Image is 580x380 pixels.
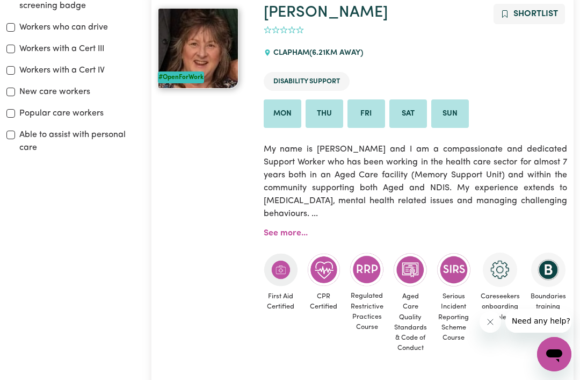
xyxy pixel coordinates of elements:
[264,253,298,287] img: Care and support worker has completed First Aid Certification
[437,287,471,347] span: Serious Incident Reporting Scheme Course
[483,253,517,287] img: CS Academy: Careseekers Onboarding course completed
[19,64,105,77] label: Workers with a Cert IV
[158,71,204,83] div: #OpenForWork
[306,99,343,128] li: Available on Thu
[437,253,471,287] img: CS Academy: Serious Incident Reporting Scheme course completed
[19,21,108,34] label: Workers who can drive
[19,85,90,98] label: New care workers
[393,287,428,357] span: Aged Care Quality Standards & Code of Conduct
[264,99,301,128] li: Available on Mon
[19,107,104,120] label: Popular care workers
[264,5,388,20] a: [PERSON_NAME]
[480,311,501,333] iframe: Close message
[264,229,308,238] a: See more...
[505,309,571,333] iframe: Message from company
[347,99,385,128] li: Available on Fri
[309,49,363,57] span: ( 6.21 km away)
[350,286,385,336] span: Regulated Restrictive Practices Course
[393,253,427,287] img: CS Academy: Aged Care Quality Standards & Code of Conduct course completed
[537,337,571,371] iframe: Button to launch messaging window
[264,137,568,227] p: My name is [PERSON_NAME] and I am a compassionate and dedicated Support Worker who has been worki...
[480,287,521,327] span: Careseekers onboarding completed
[513,10,558,18] span: Shortlist
[531,253,565,287] img: CS Academy: Boundaries in care and support work course completed
[19,42,104,55] label: Workers with a Cert III
[307,287,341,316] span: CPR Certified
[264,24,304,37] div: add rating by typing an integer from 0 to 5 or pressing arrow keys
[264,287,298,316] span: First Aid Certified
[494,4,565,24] button: Add to shortlist
[264,39,369,68] div: CLAPHAM
[19,128,139,154] label: Able to assist with personal care
[389,99,427,128] li: Available on Sat
[264,72,350,91] li: Disability Support
[350,253,384,286] img: CS Academy: Regulated Restrictive Practices course completed
[530,287,567,327] span: Boundaries training completed
[158,8,251,89] a: Tracey #OpenForWork
[431,99,469,128] li: Available on Sun
[158,8,238,89] img: View Tracey 's profile
[307,253,341,287] img: Care and support worker has completed CPR Certification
